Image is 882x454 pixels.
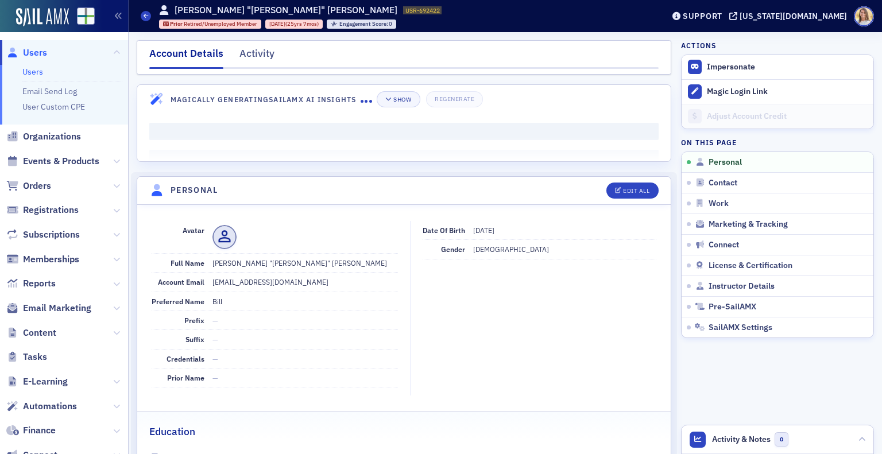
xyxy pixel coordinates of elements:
[212,254,398,272] dd: [PERSON_NAME] "[PERSON_NAME]" [PERSON_NAME]
[212,373,218,382] span: —
[6,302,91,315] a: Email Marketing
[441,245,465,254] span: Gender
[709,281,775,292] span: Instructor Details
[185,335,204,344] span: Suffix
[681,40,717,51] h4: Actions
[77,7,95,25] img: SailAMX
[23,400,77,413] span: Automations
[212,273,398,291] dd: [EMAIL_ADDRESS][DOMAIN_NAME]
[171,258,204,267] span: Full Name
[707,62,755,72] button: Impersonate
[377,91,420,107] button: Show
[16,8,69,26] img: SailAMX
[709,302,756,312] span: Pre-SailAMX
[269,20,285,28] span: [DATE]
[184,20,257,28] span: Retired/Unemployed Member
[405,6,440,14] span: USR-692422
[327,20,396,29] div: Engagement Score: 0
[23,375,68,388] span: E-Learning
[709,157,742,168] span: Personal
[22,86,77,96] a: Email Send Log
[6,204,79,216] a: Registrations
[709,178,737,188] span: Contact
[775,432,789,447] span: 0
[23,424,56,437] span: Finance
[393,96,411,103] div: Show
[22,67,43,77] a: Users
[6,155,99,168] a: Events & Products
[269,20,319,28] div: (25yrs 7mos)
[170,20,184,28] span: Prior
[473,226,494,235] span: [DATE]
[212,335,218,344] span: —
[184,316,204,325] span: Prefix
[23,228,80,241] span: Subscriptions
[339,21,393,28] div: 0
[709,261,792,271] span: License & Certification
[712,433,771,445] span: Activity & Notes
[23,277,56,290] span: Reports
[682,79,873,104] button: Magic Login Link
[623,188,649,194] div: Edit All
[163,20,258,28] a: Prior Retired/Unemployed Member
[426,91,483,107] button: Regenerate
[167,373,204,382] span: Prior Name
[423,226,465,235] span: Date of Birth
[171,94,361,104] h4: Magically Generating SailAMX AI Insights
[740,11,847,21] div: [US_STATE][DOMAIN_NAME]
[6,351,47,363] a: Tasks
[152,297,204,306] span: Preferred Name
[23,351,47,363] span: Tasks
[683,11,722,21] div: Support
[212,354,218,363] span: —
[158,277,204,286] span: Account Email
[6,253,79,266] a: Memberships
[606,183,658,199] button: Edit All
[709,323,772,333] span: SailAMX Settings
[265,20,323,29] div: 2000-01-21 00:00:00
[339,20,389,28] span: Engagement Score :
[707,111,868,122] div: Adjust Account Credit
[709,240,739,250] span: Connect
[149,46,223,69] div: Account Details
[473,240,656,258] dd: [DEMOGRAPHIC_DATA]
[239,46,274,67] div: Activity
[69,7,95,27] a: View Homepage
[6,130,81,143] a: Organizations
[6,400,77,413] a: Automations
[183,226,204,235] span: Avatar
[6,46,47,59] a: Users
[212,316,218,325] span: —
[682,104,873,129] a: Adjust Account Credit
[23,180,51,192] span: Orders
[6,424,56,437] a: Finance
[23,302,91,315] span: Email Marketing
[23,253,79,266] span: Memberships
[6,327,56,339] a: Content
[22,102,85,112] a: User Custom CPE
[171,184,218,196] h4: Personal
[681,137,874,148] h4: On this page
[159,20,262,29] div: Prior: Prior: Retired/Unemployed Member
[6,228,80,241] a: Subscriptions
[23,327,56,339] span: Content
[23,130,81,143] span: Organizations
[709,199,729,209] span: Work
[23,155,99,168] span: Events & Products
[707,87,868,97] div: Magic Login Link
[167,354,204,363] span: Credentials
[23,204,79,216] span: Registrations
[709,219,788,230] span: Marketing & Tracking
[6,180,51,192] a: Orders
[23,46,47,59] span: Users
[212,292,398,311] dd: Bill
[6,375,68,388] a: E-Learning
[729,12,851,20] button: [US_STATE][DOMAIN_NAME]
[854,6,874,26] span: Profile
[175,4,397,17] h1: [PERSON_NAME] "[PERSON_NAME]" [PERSON_NAME]
[149,424,195,439] h2: Education
[6,277,56,290] a: Reports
